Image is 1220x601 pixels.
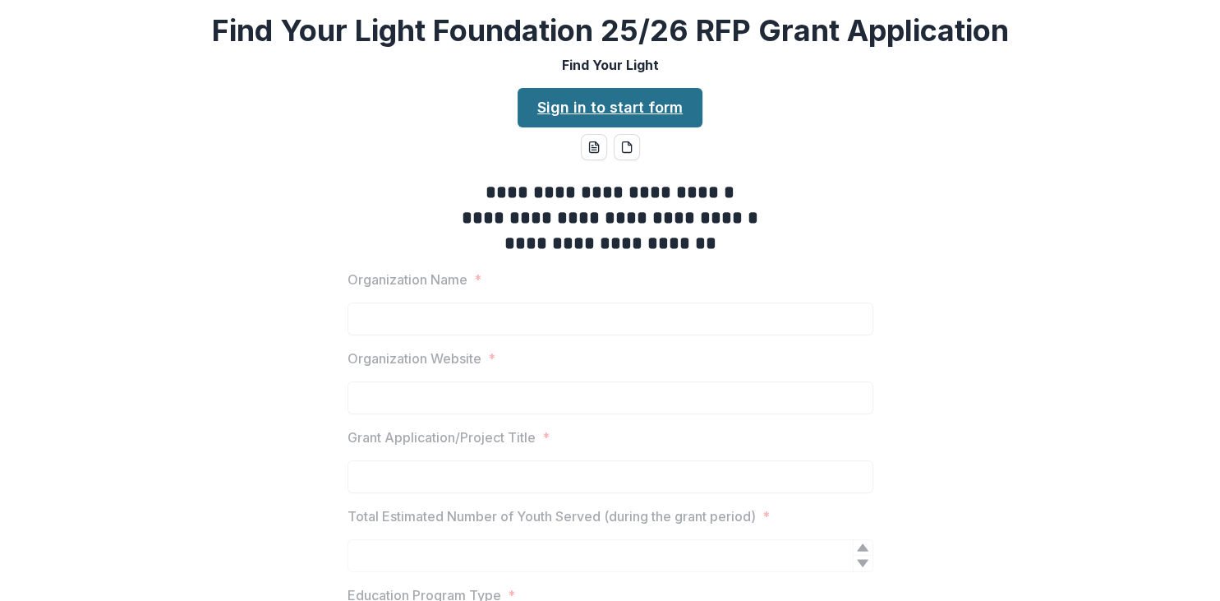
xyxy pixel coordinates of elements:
[518,88,702,127] a: Sign in to start form
[348,349,481,368] p: Organization Website
[212,13,1009,49] h2: Find Your Light Foundation 25/26 RFP Grant Application
[348,270,467,289] p: Organization Name
[348,428,536,447] p: Grant Application/Project Title
[614,134,640,160] button: pdf-download
[581,134,607,160] button: word-download
[348,506,756,526] p: Total Estimated Number of Youth Served (during the grant period)
[562,55,659,75] p: Find Your Light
